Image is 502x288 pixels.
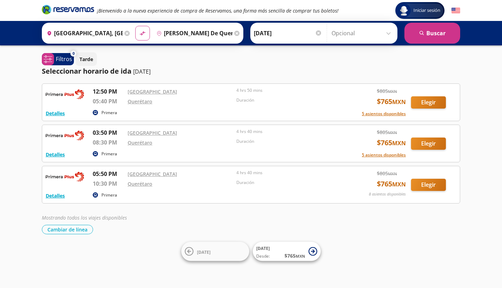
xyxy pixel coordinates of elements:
[377,96,406,107] span: $ 765
[377,87,397,95] span: $ 805
[388,171,397,176] small: MXN
[236,87,342,94] p: 4 hrs 50 mins
[101,151,117,157] p: Primera
[93,128,124,137] p: 03:50 PM
[362,152,406,158] button: 5 asientos disponibles
[253,242,321,261] button: [DATE]Desde:$765MXN
[93,179,124,188] p: 10:30 PM
[392,139,406,147] small: MXN
[42,4,94,15] i: Brand Logo
[101,192,117,198] p: Primera
[377,179,406,189] span: $ 765
[46,110,65,117] button: Detalles
[46,170,84,184] img: RESERVAMOS
[256,245,270,251] span: [DATE]
[79,56,93,63] p: Tarde
[362,111,406,117] button: 5 asientos disponibles
[97,7,339,14] em: ¡Bienvenido a la nueva experiencia de compra de Reservamos, una forma más sencilla de comprar tus...
[236,97,342,103] p: Duración
[42,4,94,17] a: Brand Logo
[76,52,97,66] button: Tarde
[46,87,84,101] img: RESERVAMOS
[369,191,406,197] p: 8 asientos disponibles
[93,138,124,147] p: 08:30 PM
[236,138,342,145] p: Duración
[197,249,211,255] span: [DATE]
[128,130,177,136] a: [GEOGRAPHIC_DATA]
[128,139,152,146] a: Querétaro
[42,53,74,65] button: 0Filtros
[411,138,446,150] button: Elegir
[284,252,305,259] span: $ 765
[296,253,305,259] small: MXN
[332,24,394,42] input: Opcional
[133,67,151,76] p: [DATE]
[46,151,65,158] button: Detalles
[93,170,124,178] p: 05:50 PM
[181,242,249,261] button: [DATE]
[93,87,124,96] p: 12:50 PM
[73,51,75,57] span: 0
[128,180,152,187] a: Querétaro
[411,7,443,14] span: Iniciar sesión
[392,180,406,188] small: MXN
[254,24,322,42] input: Elegir Fecha
[154,24,233,42] input: Buscar Destino
[388,89,397,94] small: MXN
[377,170,397,177] span: $ 805
[411,96,446,109] button: Elegir
[101,110,117,116] p: Primera
[128,88,177,95] a: [GEOGRAPHIC_DATA]
[42,225,93,234] button: Cambiar de línea
[236,170,342,176] p: 4 hrs 40 mins
[42,66,131,76] p: Seleccionar horario de ida
[128,171,177,177] a: [GEOGRAPHIC_DATA]
[128,98,152,105] a: Querétaro
[256,253,270,259] span: Desde:
[404,23,460,44] button: Buscar
[392,98,406,106] small: MXN
[46,128,84,142] img: RESERVAMOS
[46,192,65,199] button: Detalles
[377,138,406,148] span: $ 765
[93,97,124,105] p: 05:40 PM
[56,55,72,63] p: Filtros
[42,214,127,221] em: Mostrando todos los viajes disponibles
[377,128,397,136] span: $ 805
[44,24,123,42] input: Buscar Origen
[388,130,397,135] small: MXN
[236,179,342,186] p: Duración
[236,128,342,135] p: 4 hrs 40 mins
[411,179,446,191] button: Elegir
[451,6,460,15] button: English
